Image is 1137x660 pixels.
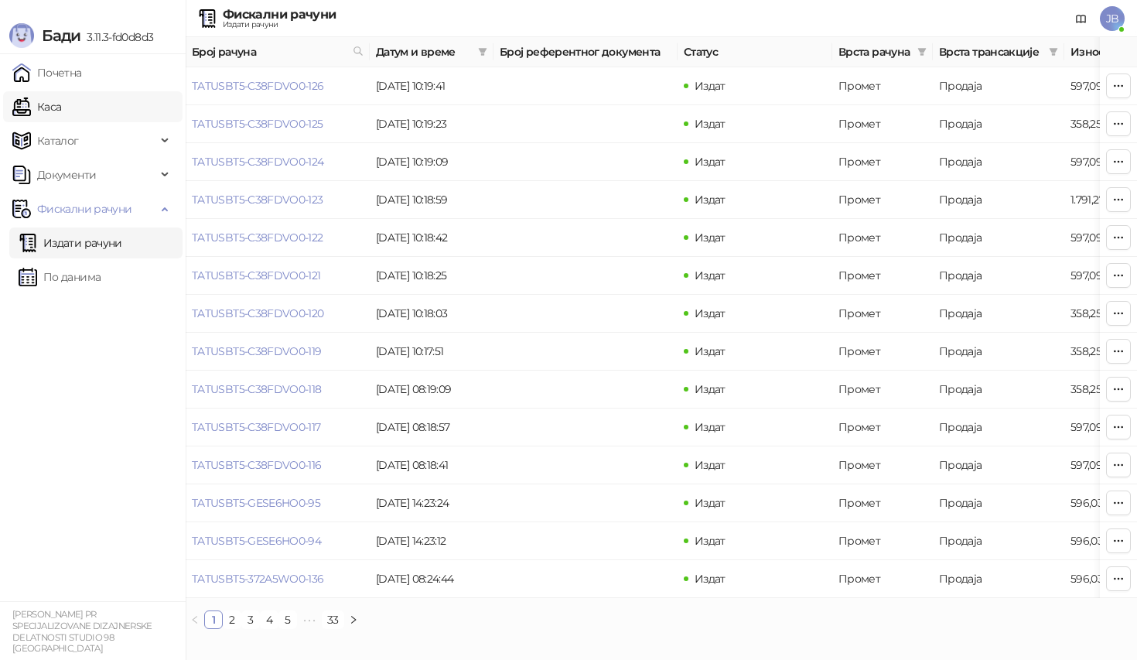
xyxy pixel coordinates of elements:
[370,333,493,371] td: [DATE] 10:17:51
[933,295,1064,333] td: Продаја
[192,534,321,548] a: TATUSBT5-GESE6HO0-94
[9,23,34,48] img: Logo
[695,79,726,93] span: Издат
[370,219,493,257] td: [DATE] 10:18:42
[192,231,323,245] a: TATUSBT5-C38FDVO0-122
[186,105,370,143] td: TATUSBT5-C38FDVO0-125
[12,57,82,88] a: Почетна
[80,30,153,44] span: 3.11.3-fd0d8d3
[376,43,472,60] span: Датум и време
[37,193,131,224] span: Фискални рачуни
[186,409,370,446] td: TATUSBT5-C38FDVO0-117
[186,143,370,181] td: TATUSBT5-C38FDVO0-124
[695,534,726,548] span: Издат
[186,371,370,409] td: TATUSBT5-C38FDVO0-118
[278,610,297,629] li: 5
[695,306,726,320] span: Издат
[933,484,1064,522] td: Продаја
[370,484,493,522] td: [DATE] 14:23:24
[370,295,493,333] td: [DATE] 10:18:03
[190,615,200,624] span: left
[695,117,726,131] span: Издат
[261,611,278,628] a: 4
[19,262,101,292] a: По данима
[344,610,363,629] li: Следећа страна
[933,37,1064,67] th: Врста трансакције
[478,47,487,56] span: filter
[37,125,79,156] span: Каталог
[933,181,1064,219] td: Продаја
[832,67,933,105] td: Промет
[323,611,343,628] a: 33
[192,458,322,472] a: TATUSBT5-C38FDVO0-116
[223,21,336,29] div: Издати рачуни
[695,572,726,586] span: Издат
[370,105,493,143] td: [DATE] 10:19:23
[1069,6,1094,31] a: Документација
[917,47,927,56] span: filter
[223,9,336,21] div: Фискални рачуни
[186,610,204,629] li: Претходна страна
[192,117,323,131] a: TATUSBT5-C38FDVO0-125
[192,382,322,396] a: TATUSBT5-C38FDVO0-118
[370,522,493,560] td: [DATE] 14:23:12
[370,409,493,446] td: [DATE] 08:18:57
[1046,40,1061,63] span: filter
[192,43,347,60] span: Број рачуна
[832,446,933,484] td: Промет
[370,371,493,409] td: [DATE] 08:19:09
[186,484,370,522] td: TATUSBT5-GESE6HO0-95
[695,268,726,282] span: Издат
[224,611,241,628] a: 2
[241,610,260,629] li: 3
[695,231,726,245] span: Издат
[695,382,726,396] span: Издат
[695,155,726,169] span: Издат
[192,268,321,282] a: TATUSBT5-C38FDVO0-121
[832,257,933,295] td: Промет
[933,67,1064,105] td: Продаја
[939,43,1043,60] span: Врста трансакције
[695,344,726,358] span: Издат
[370,446,493,484] td: [DATE] 08:18:41
[186,219,370,257] td: TATUSBT5-C38FDVO0-122
[1100,6,1125,31] span: JB
[260,610,278,629] li: 4
[695,458,726,472] span: Издат
[186,257,370,295] td: TATUSBT5-C38FDVO0-121
[370,67,493,105] td: [DATE] 10:19:41
[42,26,80,45] span: Бади
[832,333,933,371] td: Промет
[186,67,370,105] td: TATUSBT5-C38FDVO0-126
[475,40,490,63] span: filter
[344,610,363,629] button: right
[832,37,933,67] th: Врста рачуна
[933,219,1064,257] td: Продаја
[832,560,933,598] td: Промет
[933,257,1064,295] td: Продаја
[186,333,370,371] td: TATUSBT5-C38FDVO0-119
[192,496,320,510] a: TATUSBT5-GESE6HO0-95
[370,181,493,219] td: [DATE] 10:18:59
[192,420,321,434] a: TATUSBT5-C38FDVO0-117
[933,446,1064,484] td: Продаја
[933,560,1064,598] td: Продаја
[933,522,1064,560] td: Продаја
[832,409,933,446] td: Промет
[322,610,344,629] li: 33
[370,257,493,295] td: [DATE] 10:18:25
[186,446,370,484] td: TATUSBT5-C38FDVO0-116
[297,610,322,629] span: •••
[933,143,1064,181] td: Продаја
[37,159,96,190] span: Документи
[838,43,911,60] span: Врста рачуна
[349,615,358,624] span: right
[695,193,726,207] span: Издат
[370,143,493,181] td: [DATE] 10:19:09
[186,295,370,333] td: TATUSBT5-C38FDVO0-120
[832,522,933,560] td: Промет
[695,420,726,434] span: Издат
[192,79,324,93] a: TATUSBT5-C38FDVO0-126
[186,560,370,598] td: TATUSBT5-372A5WO0-136
[12,609,152,654] small: [PERSON_NAME] PR SPECIJALIZOVANE DIZAJNERSKE DELATNOSTI STUDIO 98 [GEOGRAPHIC_DATA]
